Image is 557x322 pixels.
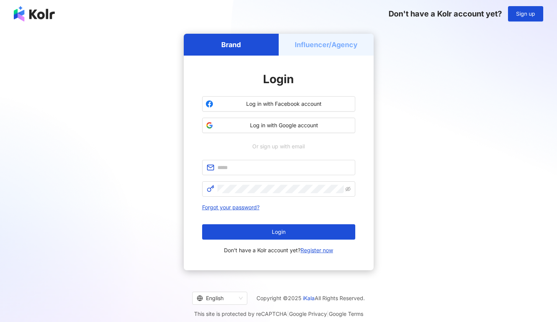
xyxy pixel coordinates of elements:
[202,118,355,133] button: Log in with Google account
[389,9,502,18] span: Don't have a Kolr account yet?
[301,247,333,253] a: Register now
[289,310,327,317] a: Google Privacy
[272,229,286,235] span: Login
[295,40,358,49] h5: Influencer/Agency
[508,6,543,21] button: Sign up
[224,246,333,255] span: Don't have a Kolr account yet?
[202,204,260,210] a: Forgot your password?
[287,310,289,317] span: |
[202,96,355,112] button: Log in with Facebook account
[256,294,365,303] span: Copyright © 2025 All Rights Reserved.
[329,310,363,317] a: Google Terms
[345,186,351,192] span: eye-invisible
[194,309,363,319] span: This site is protected by reCAPTCHA
[197,292,236,304] div: English
[327,310,329,317] span: |
[516,11,535,17] span: Sign up
[216,122,352,129] span: Log in with Google account
[202,224,355,240] button: Login
[216,100,352,108] span: Log in with Facebook account
[303,295,315,301] a: iKala
[221,40,241,49] h5: Brand
[247,142,310,151] span: Or sign up with email
[263,72,294,86] span: Login
[14,6,55,21] img: logo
